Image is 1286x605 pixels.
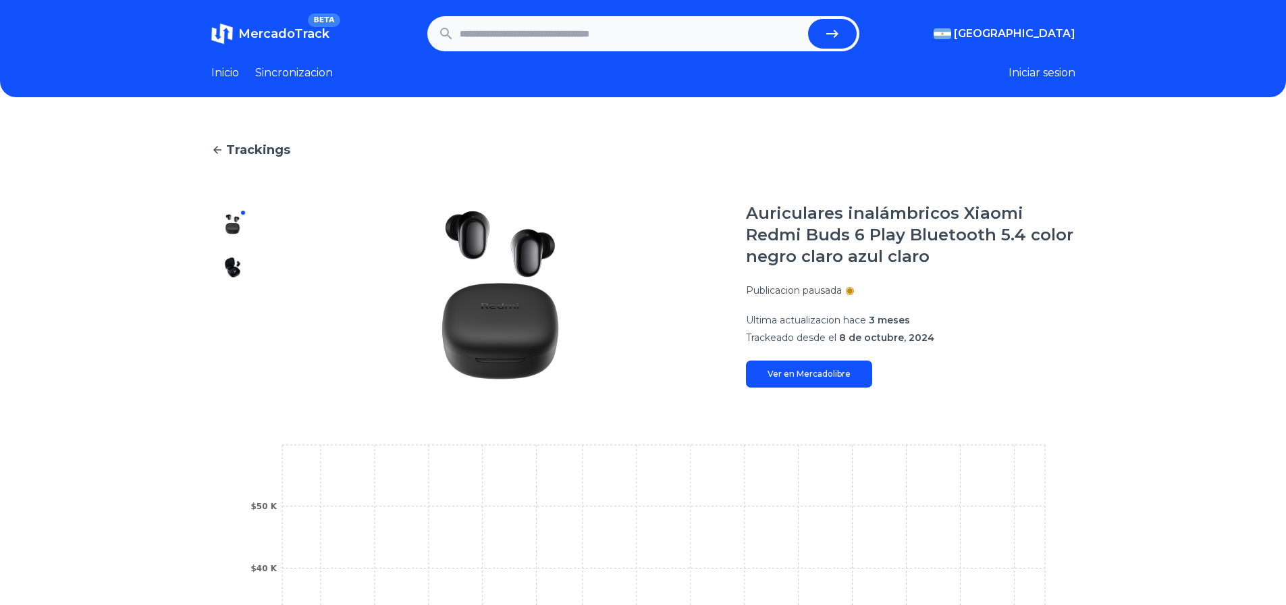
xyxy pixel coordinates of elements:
span: Trackings [226,140,290,159]
img: Argentina [934,28,951,39]
span: MercadoTrack [238,26,329,41]
img: Auriculares inalámbricos Xiaomi Redmi Buds 6 Play Bluetooth 5.4 color negro claro azul claro [222,213,244,235]
span: Ultima actualizacion hace [746,314,866,326]
span: 8 de octubre, 2024 [839,332,934,344]
a: Sincronizacion [255,65,333,81]
img: Auriculares inalámbricos Xiaomi Redmi Buds 6 Play Bluetooth 5.4 color negro claro azul claro [222,343,244,365]
tspan: $40 K [250,564,277,573]
img: MercadoTrack [211,23,233,45]
img: Auriculares inalámbricos Xiaomi Redmi Buds 6 Play Bluetooth 5.4 color negro claro azul claro [222,257,244,278]
span: Trackeado desde el [746,332,836,344]
span: 3 meses [869,314,910,326]
a: Inicio [211,65,239,81]
button: [GEOGRAPHIC_DATA] [934,26,1075,42]
tspan: $50 K [250,502,277,511]
span: BETA [308,14,340,27]
p: Publicacion pausada [746,284,842,297]
a: Ver en Mercadolibre [746,361,872,388]
button: Iniciar sesion [1009,65,1075,81]
a: Trackings [211,140,1075,159]
img: Auriculares inalámbricos Xiaomi Redmi Buds 6 Play Bluetooth 5.4 color negro claro azul claro [222,300,244,321]
a: MercadoTrackBETA [211,23,329,45]
span: [GEOGRAPHIC_DATA] [954,26,1075,42]
h1: Auriculares inalámbricos Xiaomi Redmi Buds 6 Play Bluetooth 5.4 color negro claro azul claro [746,203,1075,267]
img: Auriculares inalámbricos Xiaomi Redmi Buds 6 Play Bluetooth 5.4 color negro claro azul claro [282,203,719,388]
